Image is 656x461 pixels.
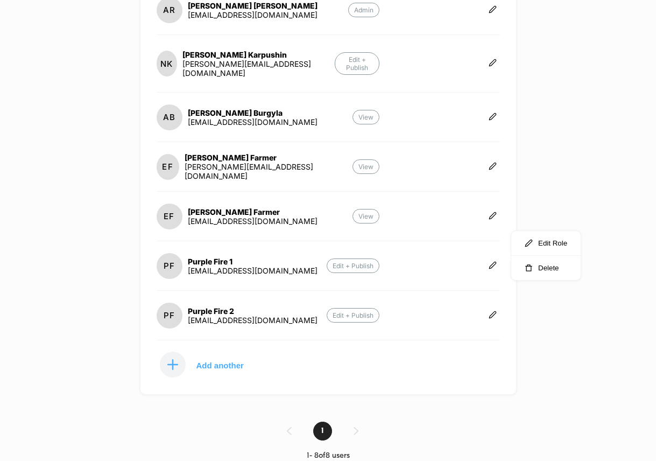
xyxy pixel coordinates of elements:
[327,259,379,273] p: Edit + Publish
[157,351,264,378] button: Add another
[188,10,318,19] div: [EMAIL_ADDRESS][DOMAIN_NAME]
[164,261,175,271] p: PF
[160,59,173,69] p: NK
[163,5,175,15] p: AR
[188,306,318,316] div: Purple Fire 2
[182,59,335,78] div: [PERSON_NAME][EMAIL_ADDRESS][DOMAIN_NAME]
[188,266,318,275] div: [EMAIL_ADDRESS][DOMAIN_NAME]
[335,52,379,75] p: Edit + Publish
[352,110,379,124] p: View
[352,209,379,223] p: View
[511,231,581,256] button: Edit Role
[163,112,175,122] p: AB
[188,207,318,216] div: [PERSON_NAME] Farmer
[327,308,379,323] p: Edit + Publish
[188,316,318,325] div: [EMAIL_ADDRESS][DOMAIN_NAME]
[188,117,318,127] div: [EMAIL_ADDRESS][DOMAIN_NAME]
[348,3,379,17] p: Admin
[188,1,318,10] div: [PERSON_NAME] [PERSON_NAME]
[182,50,335,59] div: [PERSON_NAME] Karpushin
[188,108,318,117] div: [PERSON_NAME] Burgyla
[164,211,174,221] p: EF
[185,162,353,180] div: [PERSON_NAME][EMAIL_ADDRESS][DOMAIN_NAME]
[164,310,175,320] p: PF
[188,216,318,226] div: [EMAIL_ADDRESS][DOMAIN_NAME]
[313,422,332,441] span: 1
[196,362,244,368] p: Add another
[162,162,173,172] p: EF
[511,256,581,280] button: Delete
[185,153,353,162] div: [PERSON_NAME] Farmer
[188,257,318,266] div: Purple Fire 1
[352,159,379,174] p: View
